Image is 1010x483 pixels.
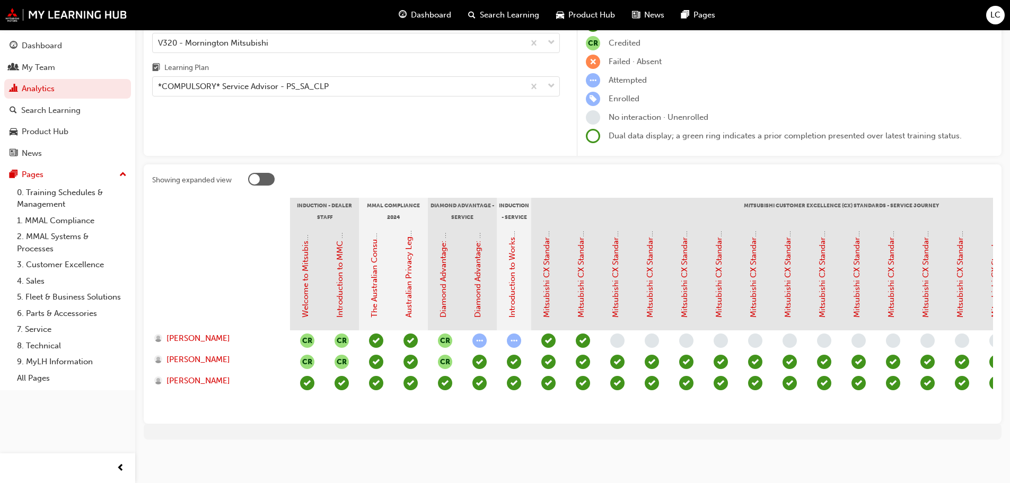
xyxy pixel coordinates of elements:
span: LC [990,9,1000,21]
span: null-icon [438,333,452,348]
span: null-icon [300,333,314,348]
span: [PERSON_NAME] [166,332,230,345]
span: news-icon [10,149,17,159]
span: learningRecordVerb_PASS-icon [748,376,762,390]
span: learningRecordVerb_PASS-icon [576,376,590,390]
span: learningRecordVerb_PASS-icon [541,355,556,369]
span: learningRecordVerb_NONE-icon [714,333,728,348]
div: Search Learning [21,104,81,117]
a: [PERSON_NAME] [154,332,280,345]
span: learningRecordVerb_PASS-icon [920,376,935,390]
span: learningRecordVerb_ATTEMPT-icon [507,333,521,348]
a: 8. Technical [13,338,131,354]
span: learningRecordVerb_PASS-icon [541,333,556,348]
a: Search Learning [4,101,131,120]
a: car-iconProduct Hub [548,4,623,26]
span: learningRecordVerb_ATTEMPT-icon [472,333,487,348]
span: guage-icon [399,8,407,22]
span: learningRecordVerb_NONE-icon [886,333,900,348]
span: up-icon [119,168,127,182]
span: learningRecordVerb_PASS-icon [783,376,797,390]
a: [PERSON_NAME] [154,354,280,366]
span: learningRecordVerb_PASS-icon [403,333,418,348]
div: Learning Plan [164,63,209,73]
span: learningRecordVerb_PASS-icon [403,355,418,369]
span: learningRecordVerb_PASS-icon [507,376,521,390]
span: learningRecordVerb_PASS-icon [369,333,383,348]
span: learningRecordVerb_PASS-icon [576,333,590,348]
button: LC [986,6,1005,24]
span: Dashboard [411,9,451,21]
a: All Pages [13,370,131,387]
span: people-icon [10,63,17,73]
a: Dashboard [4,36,131,56]
a: 1. MMAL Compliance [13,213,131,229]
span: learningRecordVerb_NONE-icon [783,333,797,348]
a: 0. Training Schedules & Management [13,185,131,213]
span: Dual data display; a green ring indicates a prior completion presented over latest training status. [609,131,962,140]
span: learningRecordVerb_NONE-icon [955,333,969,348]
span: learningRecordVerb_PASS-icon [851,376,866,390]
span: Failed · Absent [609,57,662,66]
div: Induction - Service Advisor [497,198,531,224]
span: News [644,9,664,21]
span: learningRecordVerb_PASS-icon [335,376,349,390]
span: learningRecordVerb_PASS-icon [817,376,831,390]
span: learningRecordVerb_PASS-icon [955,376,969,390]
span: null-icon [335,355,349,369]
span: learningRecordVerb_PASS-icon [679,376,693,390]
a: guage-iconDashboard [390,4,460,26]
span: learningRecordVerb_PASS-icon [472,376,487,390]
span: [PERSON_NAME] [166,354,230,366]
a: 7. Service [13,321,131,338]
button: Pages [4,165,131,185]
span: learningRecordVerb_FAIL-icon [586,55,600,69]
span: learningRecordVerb_PASS-icon [369,355,383,369]
a: pages-iconPages [673,4,724,26]
span: learningRecordVerb_NONE-icon [586,110,600,125]
span: learningRecordVerb_PASS-icon [817,355,831,369]
span: learningRecordVerb_PASS-icon [886,355,900,369]
span: Product Hub [568,9,615,21]
span: down-icon [548,36,555,50]
a: 4. Sales [13,273,131,289]
span: Attempted [609,75,647,85]
span: learningRecordVerb_PASS-icon [679,355,693,369]
span: learningRecordVerb_NONE-icon [610,333,625,348]
a: Product Hub [4,122,131,142]
button: null-icon [438,355,452,369]
span: learningRecordVerb_NONE-icon [679,333,693,348]
a: search-iconSearch Learning [460,4,548,26]
span: learningRecordVerb_PASS-icon [714,355,728,369]
span: pages-icon [10,170,17,180]
span: learningRecordVerb_PASS-icon [645,376,659,390]
span: news-icon [632,8,640,22]
span: search-icon [10,106,17,116]
span: learningRecordVerb_PASS-icon [851,355,866,369]
a: My Team [4,58,131,77]
a: 5. Fleet & Business Solutions [13,289,131,305]
img: mmal [5,8,127,22]
div: Induction - Dealer Staff [290,198,359,224]
div: Product Hub [22,126,68,138]
span: learningRecordVerb_PASS-icon [645,355,659,369]
span: learningRecordVerb_NONE-icon [817,333,831,348]
span: learningRecordVerb_NONE-icon [989,333,1004,348]
span: learningRecordVerb_PASS-icon [438,376,452,390]
span: car-icon [556,8,564,22]
div: Diamond Advantage - Service [428,198,497,224]
a: 3. Customer Excellence [13,257,131,273]
a: Analytics [4,79,131,99]
button: null-icon [335,333,349,348]
span: learningRecordVerb_PASS-icon [886,376,900,390]
span: learningRecordVerb_PASS-icon [989,376,1004,390]
span: learningRecordVerb_ENROLL-icon [586,92,600,106]
a: News [4,144,131,163]
span: learningRecordVerb_PASS-icon [920,355,935,369]
span: null-icon [300,355,314,369]
span: Credited [609,38,640,48]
